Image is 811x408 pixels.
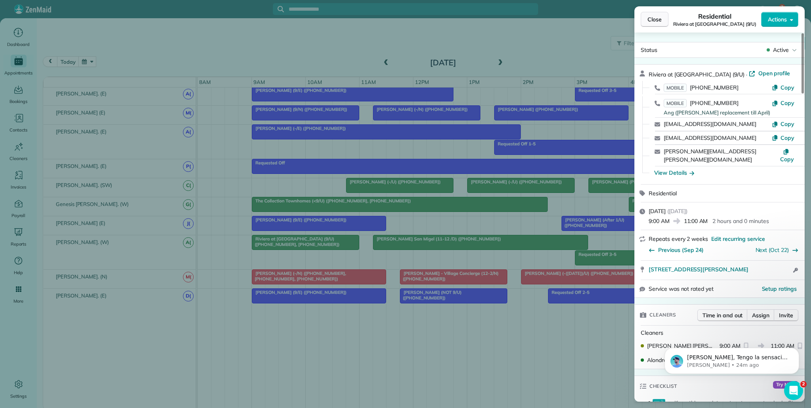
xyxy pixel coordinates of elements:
[641,329,663,336] span: Cleaners
[712,217,769,225] p: 2 hours and 0 minutes
[780,147,794,163] button: Copy
[649,190,677,197] span: Residential
[772,134,794,142] button: Copy
[758,69,790,77] span: Open profile
[756,246,799,254] button: Next (Oct 22)
[649,71,744,78] span: Riviera at [GEOGRAPHIC_DATA] (9/U)
[762,285,797,293] button: Setup ratings
[781,84,794,91] span: Copy
[653,331,811,387] iframe: Intercom notifications message
[649,235,708,242] span: Repeats every 2 weeks
[779,311,793,319] span: Invite
[649,217,670,225] span: 9:00 AM
[800,381,807,387] span: 2
[649,285,714,293] span: Service was not rated yet
[658,246,704,254] span: Previous (Sep 24)
[749,69,790,77] a: Open profile
[773,46,789,54] span: Active
[649,265,791,273] a: [STREET_ADDRESS][PERSON_NAME]
[649,382,677,390] span: Checklist
[34,31,137,38] p: Message from Brent, sent 24m ago
[781,120,794,128] span: Copy
[664,134,756,141] a: [EMAIL_ADDRESS][DOMAIN_NAME]
[664,84,739,92] a: MOBILE[PHONE_NUMBER]
[647,15,662,23] span: Close
[664,120,756,128] a: [EMAIL_ADDRESS][DOMAIN_NAME]
[673,21,757,27] span: Riviera at [GEOGRAPHIC_DATA] (9/U)
[772,99,794,107] button: Copy
[647,342,716,350] span: [PERSON_NAME] [PERSON_NAME]. (S)
[649,265,748,273] span: [STREET_ADDRESS][PERSON_NAME]
[667,208,687,215] span: ( [DATE] )
[744,71,749,78] span: ·
[664,99,739,107] a: MOBILE[PHONE_NUMBER]
[780,156,794,163] span: Copy
[698,11,732,21] span: Residential
[664,99,687,107] span: MOBILE
[781,134,794,141] span: Copy
[664,84,687,92] span: MOBILE
[690,84,739,91] span: [PHONE_NUMBER]
[664,148,756,163] a: [PERSON_NAME][EMAIL_ADDRESS][PERSON_NAME][DOMAIN_NAME]
[772,120,794,128] button: Copy
[762,285,797,292] span: Setup ratings
[768,15,787,23] span: Actions
[34,23,137,242] span: [PERSON_NAME], Tengo la sensación de que las citas pasadas que no aparecen en el perfil del conta...
[697,309,748,321] button: Time in and out
[752,311,769,319] span: Assign
[702,311,742,319] span: Time in and out
[791,265,800,275] button: Open access information
[641,46,657,53] span: Status
[772,84,794,92] button: Copy
[647,356,701,364] span: Alondra Calzada. (W)
[747,309,775,321] button: Assign
[781,99,794,107] span: Copy
[784,381,803,400] iframe: Intercom live chat
[649,208,666,215] span: [DATE]
[684,217,708,225] span: 11:00 AM
[690,99,739,107] span: [PHONE_NUMBER]
[649,246,704,254] button: Previous (Sep 24)
[654,169,694,177] button: View Details
[756,246,789,254] a: Next (Oct 22)
[641,12,668,27] button: Close
[664,109,772,117] div: Ang ([PERSON_NAME] replacement till April)
[649,311,676,319] span: Cleaners
[711,235,765,243] span: Edit recurring service
[774,309,798,321] button: Invite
